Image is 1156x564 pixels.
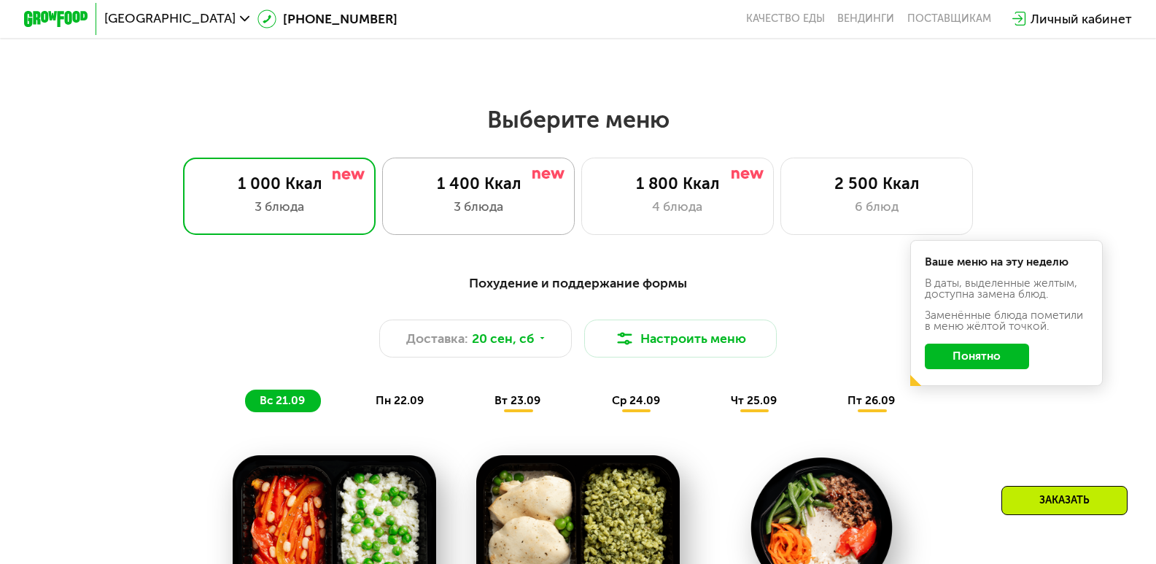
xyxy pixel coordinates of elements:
div: Похудение и поддержание формы [103,274,1053,293]
button: Понятно [925,344,1029,369]
span: чт 25.09 [731,394,777,407]
a: [PHONE_NUMBER] [257,9,397,28]
a: Качество еды [746,12,825,26]
div: 1 800 Ккал [598,174,757,193]
div: Ваше меню на эту неделю [925,257,1089,268]
div: 1 000 Ккал [200,174,359,193]
a: Вендинги [837,12,894,26]
span: Доставка: [406,329,468,348]
div: Личный кабинет [1031,9,1132,28]
div: 6 блюд [797,197,956,216]
div: Заменённые блюда пометили в меню жёлтой точкой. [925,310,1089,333]
span: пт 26.09 [847,394,895,407]
span: ср 24.09 [612,394,660,407]
h2: Выберите меню [51,105,1104,134]
span: вс 21.09 [260,394,305,407]
span: [GEOGRAPHIC_DATA] [104,12,236,26]
button: Настроить меню [584,320,777,358]
div: В даты, выделенные желтым, доступна замена блюд. [925,278,1089,301]
div: 1 400 Ккал [399,174,558,193]
span: 20 сен, сб [472,329,535,348]
span: вт 23.09 [494,394,540,407]
div: 3 блюда [399,197,558,216]
div: 3 блюда [200,197,359,216]
div: поставщикам [907,12,991,26]
span: пн 22.09 [376,394,424,407]
div: Заказать [1001,486,1128,515]
div: 4 блюда [598,197,757,216]
div: 2 500 Ккал [797,174,956,193]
